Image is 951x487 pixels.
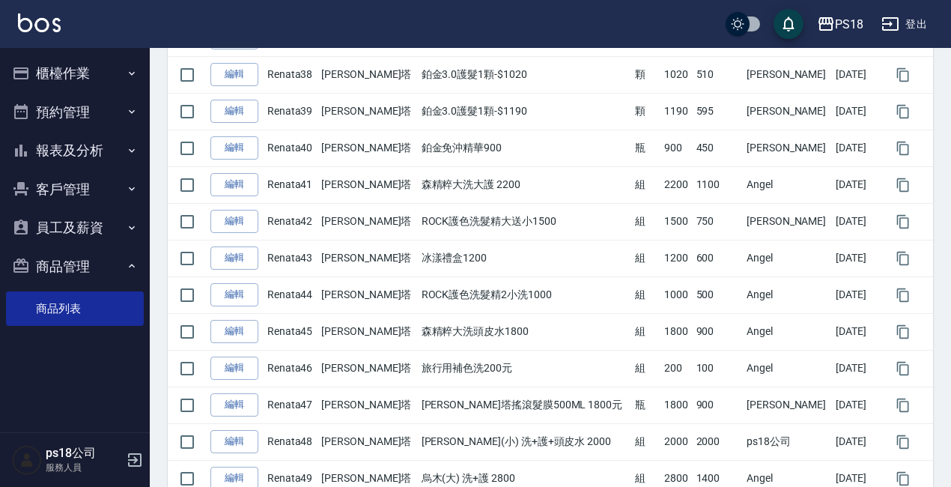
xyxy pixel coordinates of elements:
[743,93,832,130] td: [PERSON_NAME]
[631,93,660,130] td: 顆
[418,423,631,460] td: [PERSON_NAME](小) 洗+護+頭皮水 2000
[317,350,417,387] td: [PERSON_NAME]塔
[832,313,882,350] td: [DATE]
[631,313,660,350] td: 組
[317,313,417,350] td: [PERSON_NAME]塔
[6,291,144,326] a: 商品列表
[6,54,144,93] button: 櫃檯作業
[693,203,743,240] td: 750
[317,166,417,203] td: [PERSON_NAME]塔
[46,461,122,474] p: 服務人員
[317,130,417,166] td: [PERSON_NAME]塔
[743,276,832,313] td: Angel
[660,203,693,240] td: 1500
[46,446,122,461] h5: ps18公司
[210,357,258,380] a: 編輯
[264,313,317,350] td: Renata45
[743,56,832,93] td: [PERSON_NAME]
[317,203,417,240] td: [PERSON_NAME]塔
[832,387,882,423] td: [DATE]
[210,100,258,123] a: 編輯
[210,430,258,453] a: 編輯
[264,387,317,423] td: Renata47
[631,387,660,423] td: 瓶
[210,320,258,343] a: 編輯
[693,130,743,166] td: 450
[832,276,882,313] td: [DATE]
[418,56,631,93] td: 鉑金3.0護髮1顆-$1020
[418,93,631,130] td: 鉑金3.0護髮1顆-$1190
[660,240,693,276] td: 1200
[660,130,693,166] td: 900
[660,276,693,313] td: 1000
[317,240,417,276] td: [PERSON_NAME]塔
[631,166,660,203] td: 組
[264,130,317,166] td: Renata40
[210,210,258,233] a: 編輯
[743,240,832,276] td: Angel
[660,56,693,93] td: 1020
[743,423,832,460] td: ps18公司
[264,166,317,203] td: Renata41
[832,56,882,93] td: [DATE]
[631,423,660,460] td: 組
[317,93,417,130] td: [PERSON_NAME]塔
[832,203,882,240] td: [DATE]
[693,93,743,130] td: 595
[210,63,258,86] a: 編輯
[693,387,743,423] td: 900
[317,387,417,423] td: [PERSON_NAME]塔
[875,10,933,38] button: 登出
[631,130,660,166] td: 瓶
[264,203,317,240] td: Renata42
[6,93,144,132] button: 預約管理
[12,445,42,475] img: Person
[631,240,660,276] td: 組
[631,276,660,313] td: 組
[835,15,863,34] div: PS18
[832,166,882,203] td: [DATE]
[832,240,882,276] td: [DATE]
[660,387,693,423] td: 1800
[18,13,61,32] img: Logo
[743,203,832,240] td: [PERSON_NAME]
[693,276,743,313] td: 500
[660,350,693,387] td: 200
[317,276,417,313] td: [PERSON_NAME]塔
[210,136,258,160] a: 編輯
[693,313,743,350] td: 900
[6,131,144,170] button: 報表及分析
[6,247,144,286] button: 商品管理
[743,313,832,350] td: Angel
[774,9,803,39] button: save
[6,208,144,247] button: 員工及薪資
[317,423,417,460] td: [PERSON_NAME]塔
[418,387,631,423] td: [PERSON_NAME]塔搖滾髮膜500ML 1800元
[210,283,258,306] a: 編輯
[743,387,832,423] td: [PERSON_NAME]
[264,93,317,130] td: Renata39
[693,56,743,93] td: 510
[418,203,631,240] td: ROCK護色洗髮精大送小1500
[660,93,693,130] td: 1190
[660,423,693,460] td: 2000
[264,56,317,93] td: Renata38
[210,393,258,417] a: 編輯
[264,350,317,387] td: Renata46
[264,423,317,460] td: Renata48
[832,350,882,387] td: [DATE]
[832,93,882,130] td: [DATE]
[418,350,631,387] td: 旅行用補色洗200元
[693,350,743,387] td: 100
[418,240,631,276] td: 冰漾禮盒1200
[660,166,693,203] td: 2200
[743,130,832,166] td: [PERSON_NAME]
[743,166,832,203] td: Angel
[811,9,869,40] button: PS18
[631,203,660,240] td: 組
[317,56,417,93] td: [PERSON_NAME]塔
[264,276,317,313] td: Renata44
[832,130,882,166] td: [DATE]
[693,240,743,276] td: 600
[264,240,317,276] td: Renata43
